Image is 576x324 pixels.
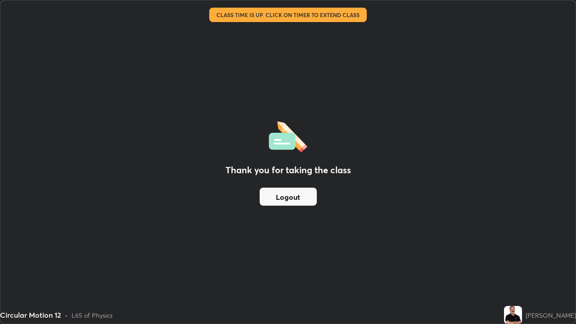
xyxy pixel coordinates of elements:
img: offlineFeedback.1438e8b3.svg [269,118,307,153]
img: 605ba8bc909545269ef7945e2730f7c4.jpg [504,306,522,324]
h2: Thank you for taking the class [225,163,351,177]
button: Logout [260,188,317,206]
div: [PERSON_NAME] [526,310,576,320]
div: • [65,310,68,320]
div: L65 of Physics [72,310,112,320]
